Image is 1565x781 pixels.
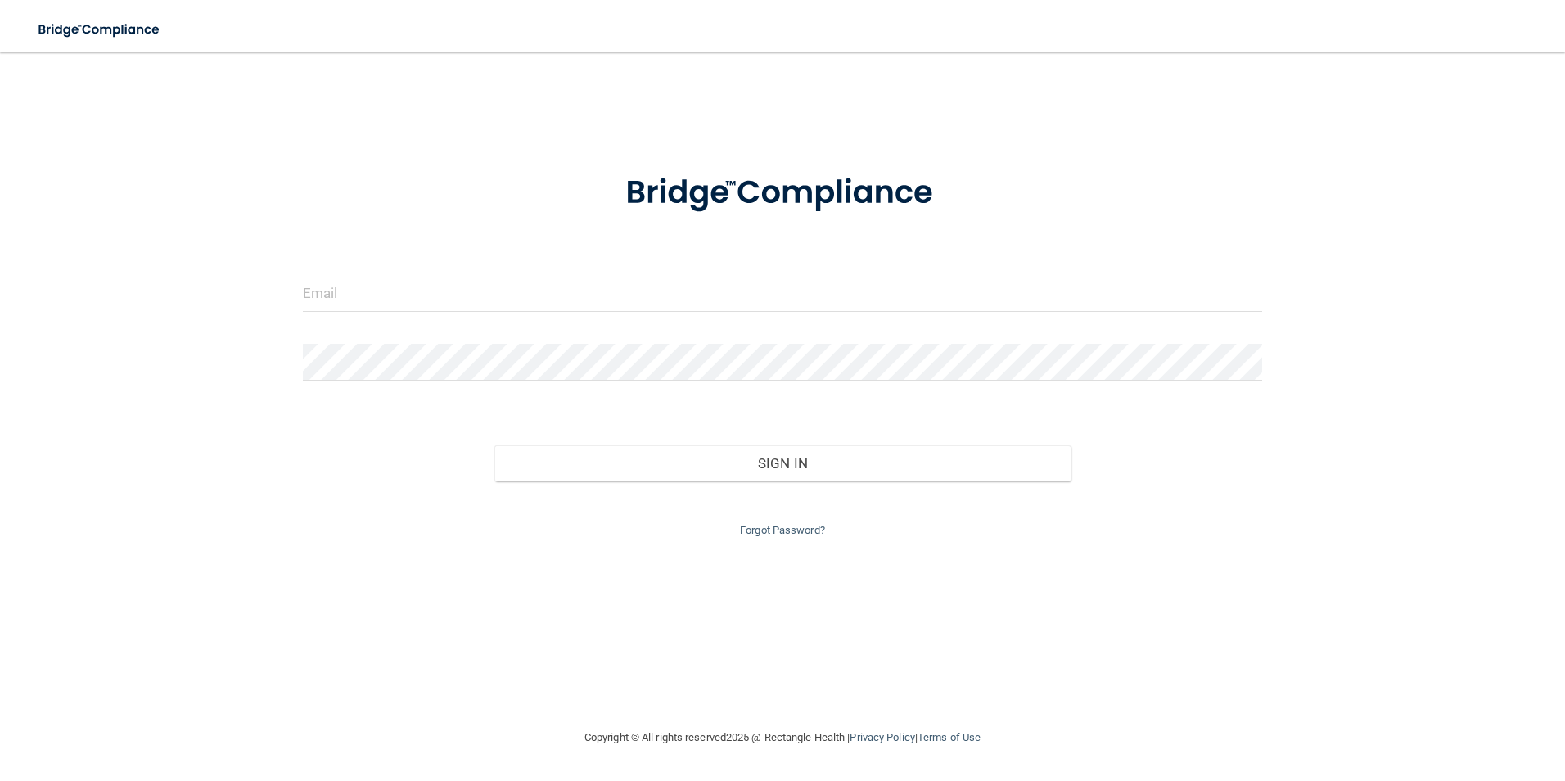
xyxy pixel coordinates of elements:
[740,524,825,536] a: Forgot Password?
[592,151,973,236] img: bridge_compliance_login_screen.278c3ca4.svg
[303,275,1263,312] input: Email
[25,13,175,47] img: bridge_compliance_login_screen.278c3ca4.svg
[484,711,1081,764] div: Copyright © All rights reserved 2025 @ Rectangle Health | |
[918,731,981,743] a: Terms of Use
[494,445,1071,481] button: Sign In
[850,731,914,743] a: Privacy Policy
